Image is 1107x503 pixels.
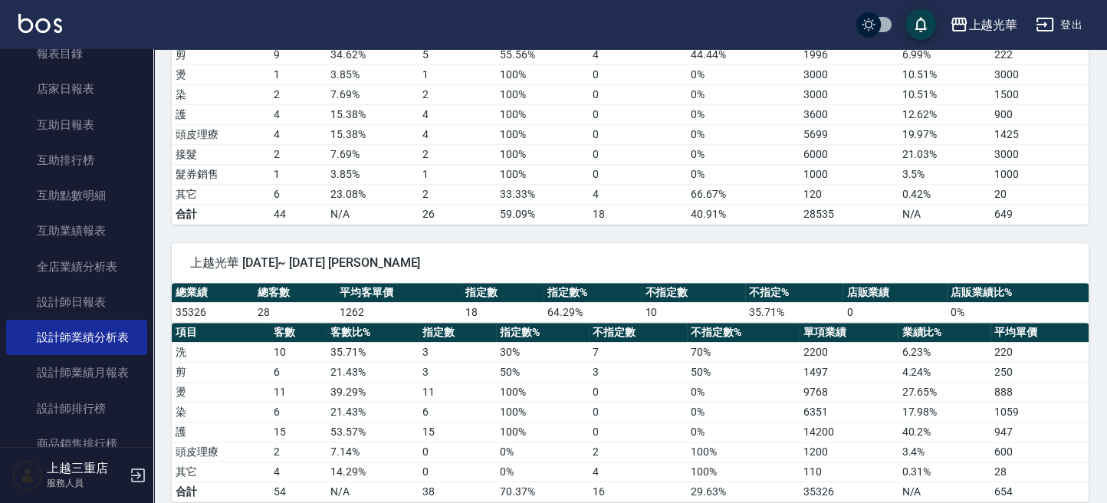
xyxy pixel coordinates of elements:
td: 頭皮理療 [172,124,270,144]
td: 6000 [800,144,898,164]
a: 互助業績報表 [6,213,147,248]
td: 9 [270,44,327,64]
td: 0 % [947,302,1089,322]
td: 3000 [800,64,898,84]
td: 100 % [496,164,588,184]
td: 4 [270,124,327,144]
th: 平均客單價 [336,283,462,303]
td: 44 [270,204,327,224]
td: 900 [990,104,1089,124]
td: 947 [990,422,1089,442]
td: 6 [419,402,496,422]
td: 6.99 % [898,44,990,64]
td: 0.31 % [898,462,990,482]
td: 888 [990,382,1089,402]
table: a dense table [172,5,1089,225]
td: 1 [270,64,327,84]
th: 指定數 [419,323,496,343]
td: 3000 [990,64,1089,84]
td: 0 % [687,124,800,144]
th: 總業績 [172,283,254,303]
a: 互助點數明細 [6,178,147,213]
td: 14.29 % [327,462,419,482]
td: 35.71 % [327,342,419,362]
td: 39.29 % [327,382,419,402]
td: 100 % [687,442,800,462]
td: 54 [270,482,327,501]
td: 4 [270,462,327,482]
td: 15 [270,422,327,442]
th: 指定數% [544,283,641,303]
td: 21.43 % [327,402,419,422]
img: Person [12,460,43,491]
td: 20 [990,184,1089,204]
td: 剪 [172,362,270,382]
td: 1425 [990,124,1089,144]
th: 店販業績比% [947,283,1089,303]
th: 業績比% [898,323,990,343]
td: 1059 [990,402,1089,422]
td: 4 [589,184,687,204]
td: 100 % [496,422,588,442]
td: 接髮 [172,144,270,164]
td: 18 [589,204,687,224]
td: 100 % [496,64,588,84]
td: 2200 [800,342,898,362]
td: 222 [990,44,1089,64]
td: 6 [270,402,327,422]
td: 19.97 % [898,124,990,144]
td: 15.38 % [327,124,419,144]
td: 1000 [800,164,898,184]
td: 2 [419,84,496,104]
td: 12.62 % [898,104,990,124]
td: 0 % [687,382,800,402]
td: 2 [270,84,327,104]
a: 設計師日報表 [6,284,147,320]
td: 100 % [496,124,588,144]
td: 66.67 % [687,184,800,204]
td: 其它 [172,184,270,204]
td: 0 % [496,462,588,482]
td: 10 [641,302,745,322]
td: 6351 [800,402,898,422]
td: 9768 [800,382,898,402]
td: 2 [419,184,496,204]
td: 7.14 % [327,442,419,462]
img: Logo [18,14,62,33]
td: 2 [270,442,327,462]
th: 客數 [270,323,327,343]
a: 互助日報表 [6,107,147,143]
a: 設計師排行榜 [6,391,147,426]
h5: 上越三重店 [47,461,125,476]
td: 50 % [496,362,588,382]
th: 平均單價 [990,323,1089,343]
td: 18 [462,302,544,322]
td: 5 [419,44,496,64]
td: 34.62 % [327,44,419,64]
a: 店家日報表 [6,71,147,107]
td: 其它 [172,462,270,482]
td: N/A [327,482,419,501]
td: 0 [419,462,496,482]
td: 15.38 % [327,104,419,124]
td: 35326 [172,302,254,322]
td: 14200 [800,422,898,442]
td: 染 [172,84,270,104]
td: 0 [589,124,687,144]
td: 0 % [687,164,800,184]
td: 洗 [172,342,270,362]
td: 220 [990,342,1089,362]
td: 100 % [496,402,588,422]
td: 0 % [687,422,800,442]
td: 3 [589,362,687,382]
td: 28 [990,462,1089,482]
td: 600 [990,442,1089,462]
td: 70.37% [496,482,588,501]
td: 0 [589,164,687,184]
div: 上越光華 [968,15,1017,35]
td: 28535 [800,204,898,224]
td: 100 % [496,382,588,402]
td: 5699 [800,124,898,144]
td: 59.09% [496,204,588,224]
th: 客數比% [327,323,419,343]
